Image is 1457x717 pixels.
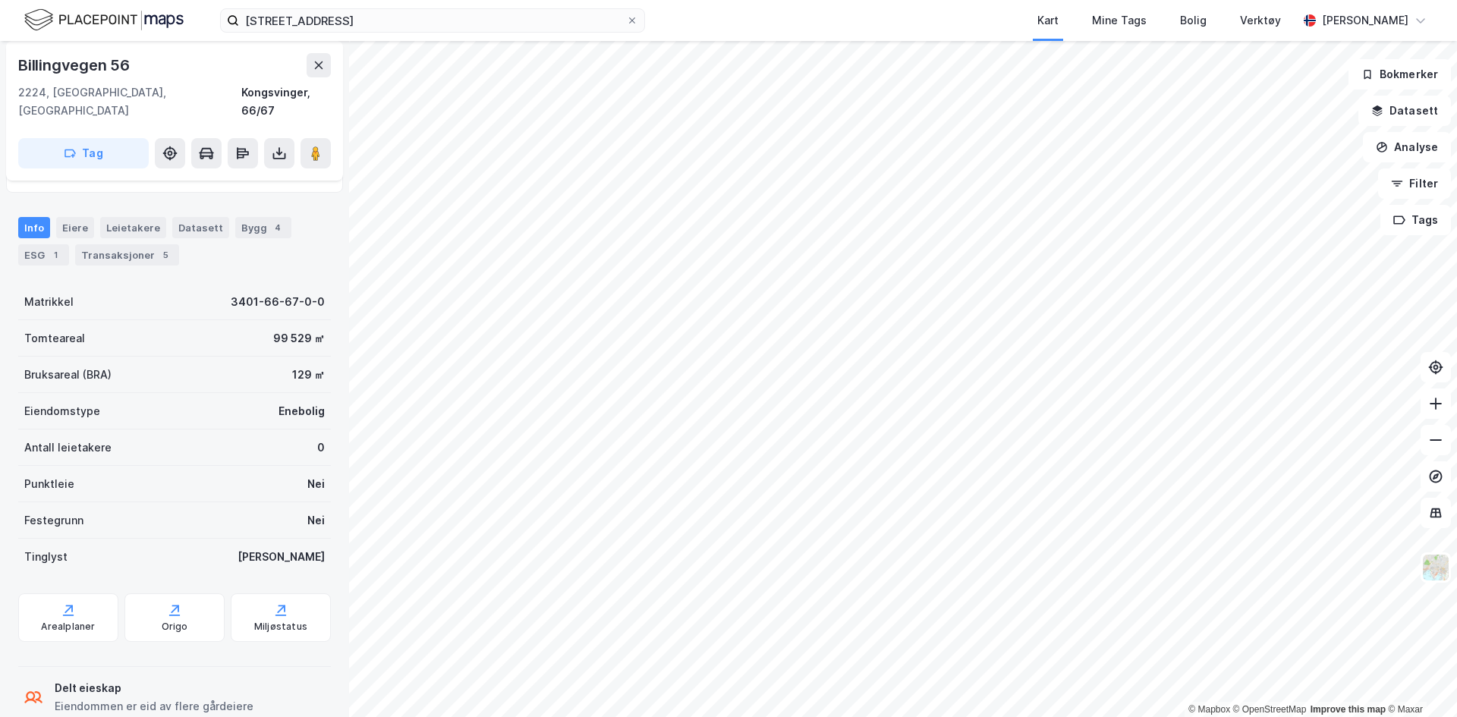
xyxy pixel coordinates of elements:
[1092,11,1147,30] div: Mine Tags
[1233,704,1307,715] a: OpenStreetMap
[238,548,325,566] div: [PERSON_NAME]
[239,9,626,32] input: Søk på adresse, matrikkel, gårdeiere, leietakere eller personer
[1180,11,1207,30] div: Bolig
[18,138,149,168] button: Tag
[1378,168,1451,199] button: Filter
[24,366,112,384] div: Bruksareal (BRA)
[307,475,325,493] div: Nei
[270,220,285,235] div: 4
[24,475,74,493] div: Punktleie
[18,217,50,238] div: Info
[18,83,241,120] div: 2224, [GEOGRAPHIC_DATA], [GEOGRAPHIC_DATA]
[1358,96,1451,126] button: Datasett
[24,293,74,311] div: Matrikkel
[1188,704,1230,715] a: Mapbox
[1311,704,1386,715] a: Improve this map
[24,7,184,33] img: logo.f888ab2527a4732fd821a326f86c7f29.svg
[158,247,173,263] div: 5
[1037,11,1059,30] div: Kart
[1381,644,1457,717] iframe: Chat Widget
[41,621,95,633] div: Arealplaner
[24,511,83,530] div: Festegrunn
[18,53,133,77] div: Billingvegen 56
[1380,205,1451,235] button: Tags
[18,244,69,266] div: ESG
[241,83,331,120] div: Kongsvinger, 66/67
[1240,11,1281,30] div: Verktøy
[254,621,307,633] div: Miljøstatus
[48,247,63,263] div: 1
[24,548,68,566] div: Tinglyst
[56,217,94,238] div: Eiere
[1322,11,1408,30] div: [PERSON_NAME]
[273,329,325,347] div: 99 529 ㎡
[1421,553,1450,582] img: Z
[292,366,325,384] div: 129 ㎡
[1381,644,1457,717] div: Kontrollprogram for chat
[1363,132,1451,162] button: Analyse
[55,679,253,697] div: Delt eieskap
[24,402,100,420] div: Eiendomstype
[172,217,229,238] div: Datasett
[231,293,325,311] div: 3401-66-67-0-0
[100,217,166,238] div: Leietakere
[278,402,325,420] div: Enebolig
[307,511,325,530] div: Nei
[55,697,253,715] div: Eiendommen er eid av flere gårdeiere
[1348,59,1451,90] button: Bokmerker
[75,244,179,266] div: Transaksjoner
[317,439,325,457] div: 0
[235,217,291,238] div: Bygg
[24,439,112,457] div: Antall leietakere
[24,329,85,347] div: Tomteareal
[162,621,188,633] div: Origo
